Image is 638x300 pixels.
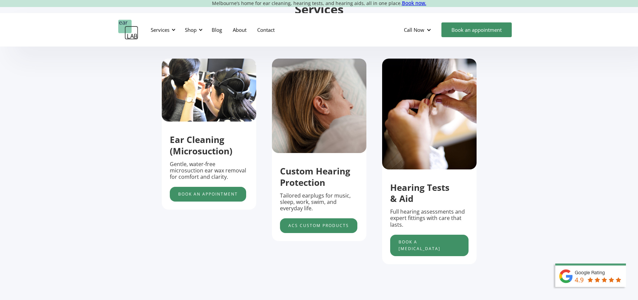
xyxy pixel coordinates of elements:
p: Full hearing assessments and expert fittings with care that lasts. [390,209,469,228]
a: acs custom products [280,218,357,233]
strong: Hearing Tests & Aid [390,181,449,205]
a: Blog [206,20,227,40]
div: Call Now [404,26,424,33]
div: Shop [181,20,205,40]
a: home [118,20,138,40]
a: Book an appointment [441,22,512,37]
a: Book an appointment [170,187,246,202]
strong: Custom Hearing Protection [280,165,350,189]
div: Call Now [399,20,438,40]
div: Shop [185,26,197,33]
h2: Services [162,2,477,17]
a: About [227,20,252,40]
div: 3 of 5 [382,59,477,264]
a: Contact [252,20,280,40]
p: Tailored earplugs for music, sleep, work, swim, and everyday life. [280,193,358,212]
strong: Ear Cleaning (Microsuction) [170,134,232,157]
div: 1 of 5 [162,59,256,210]
p: Gentle, water-free microsuction ear wax removal for comfort and clarity. [170,161,248,180]
div: Services [151,26,169,33]
a: Book a [MEDICAL_DATA] [390,235,469,256]
div: 2 of 5 [272,59,366,241]
div: Services [147,20,178,40]
img: putting hearing protection in [382,59,477,169]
